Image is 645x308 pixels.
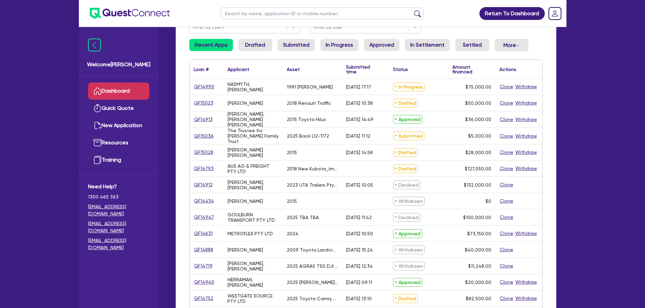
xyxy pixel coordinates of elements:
[393,213,420,222] span: Declined
[287,263,338,269] div: 2025 AGRAS T50 DJI RC PLUS
[465,166,491,171] span: $127,050.00
[194,67,209,72] div: Loan #
[393,181,420,189] span: Declined
[228,163,279,174] div: AUS AG & FREIGHT PTY LTD
[499,83,514,91] button: Clone
[228,180,279,190] div: [PERSON_NAME], [PERSON_NAME]
[194,99,214,107] a: QF15023
[499,181,514,189] button: Clone
[194,83,215,91] a: QF14990
[287,215,319,220] div: 2025 TBA TBA
[393,229,422,238] span: Approved
[393,164,418,173] span: Drafted
[346,231,373,236] div: [DATE] 10:50
[88,82,149,100] a: Dashboard
[287,100,331,106] div: 2018 Renault Traffic
[499,294,514,302] button: Clone
[228,111,279,127] div: [PERSON_NAME], [PERSON_NAME] [PERSON_NAME]
[393,278,422,287] span: Approved
[467,231,491,236] span: $73,150.00
[228,67,249,72] div: Applicant
[499,148,514,156] button: Clone
[228,277,279,288] div: HERRAMAN, [PERSON_NAME]
[466,150,491,155] span: $28,000.00
[287,280,338,285] div: 2025 [PERSON_NAME] Jolion Facelift Premium 4x2
[486,198,491,204] span: $0
[194,165,214,172] a: QF14793
[88,117,149,134] a: New Application
[346,117,373,122] div: [DATE] 14:49
[346,280,372,285] div: [DATE] 09:11
[189,39,233,51] a: Recent Apps
[228,100,263,106] div: [PERSON_NAME]
[93,121,102,129] img: new-application
[465,100,491,106] span: $50,000.00
[465,247,491,253] span: $40,000.00
[393,132,424,140] span: Submitted
[88,39,101,51] img: icon-menu-close
[499,116,514,123] button: Clone
[320,39,359,51] a: In Progress
[452,65,491,74] div: Amount financed
[346,133,370,139] div: [DATE] 11:12
[287,117,326,122] div: 2015 Toyota Hilux
[228,198,263,204] div: [PERSON_NAME]
[455,39,489,51] a: Settled
[88,203,149,217] a: [EMAIL_ADDRESS][DOMAIN_NAME]
[88,193,149,200] span: 1300 465 363
[88,237,149,251] a: [EMAIL_ADDRESS][DOMAIN_NAME]
[499,278,514,286] button: Clone
[499,197,514,205] button: Clone
[393,67,408,72] div: Status
[393,294,418,303] span: Drafted
[90,8,170,19] img: quest-connect-logo-blue
[468,133,491,139] span: $5,000.00
[93,104,102,112] img: quick-quote
[194,262,213,270] a: QF14719
[515,230,537,237] button: Withdraw
[464,182,491,188] span: $132,000.00
[466,296,491,301] span: $82,500.00
[287,198,297,204] div: 2015
[515,278,537,286] button: Withdraw
[228,293,279,304] div: WESTGATE SOURCE PTY LTD
[93,156,102,164] img: training
[515,294,537,302] button: Withdraw
[287,231,298,236] div: 2024
[346,84,371,90] div: [DATE] 17:17
[228,81,279,92] div: NASMYTH, [PERSON_NAME]
[499,99,514,107] button: Clone
[238,39,272,51] a: Drafted
[194,230,213,237] a: QF14631
[287,296,338,301] div: 2025 Toyota Camry Hybrid
[515,165,537,172] button: Withdraw
[393,82,425,91] span: In Progress
[194,213,214,221] a: QF14947
[194,197,214,205] a: QF14434
[515,116,537,123] button: Withdraw
[93,139,102,147] img: resources
[393,115,422,124] span: Approved
[287,67,300,72] div: Asset
[194,294,214,302] a: QF14752
[287,133,329,139] div: 2025 Baoli L12-1172
[228,212,279,223] div: GOULBURN TRANSPORT PTY LTD
[194,148,214,156] a: QF15028
[287,166,338,171] div: 2018 New Kubota_ImplementsSC1600CS - Seeder SC1600CS
[499,213,514,221] button: Clone
[88,220,149,234] a: [EMAIL_ADDRESS][DOMAIN_NAME]
[463,215,491,220] span: $100,000.00
[465,280,491,285] span: $20,000.00
[346,247,373,253] div: [DATE] 15:24
[346,296,372,301] div: [DATE] 13:10
[88,151,149,169] a: Training
[393,99,418,108] span: Drafted
[393,245,425,254] span: Withdrawn
[228,261,279,271] div: [PERSON_NAME], [PERSON_NAME]
[346,182,373,188] div: [DATE] 10:05
[499,67,516,72] div: Actions
[405,39,450,51] a: In Settlement
[495,39,529,51] button: Dropdown toggle
[499,165,514,172] button: Clone
[87,61,150,69] span: Welcome [PERSON_NAME]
